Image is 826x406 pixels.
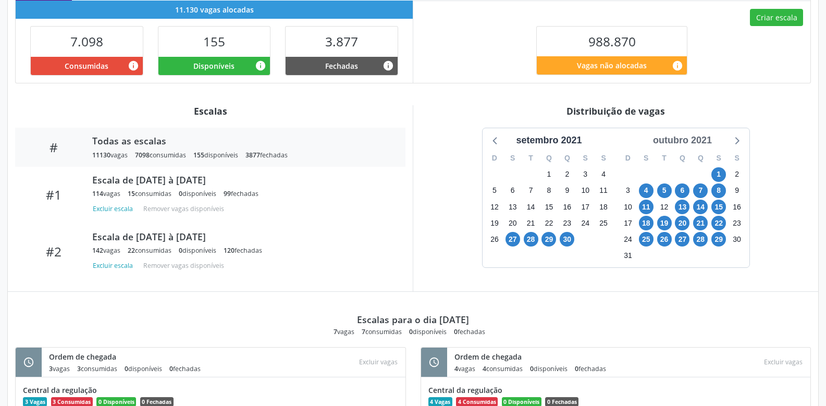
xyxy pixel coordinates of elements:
div: Escolha as vagas para excluir [760,355,807,369]
span: domingo, 26 de setembro de 2021 [487,232,502,247]
i: schedule [23,356,34,368]
span: quarta-feira, 6 de outubro de 2021 [675,183,689,198]
span: 3.877 [325,33,358,50]
span: quarta-feira, 27 de outubro de 2021 [675,232,689,247]
span: 22 [128,246,135,255]
div: Distribuição de vagas [421,105,811,117]
span: 99 [224,189,231,198]
span: sábado, 18 de setembro de 2021 [596,200,611,214]
span: sexta-feira, 17 de setembro de 2021 [578,200,593,214]
span: terça-feira, 28 de setembro de 2021 [524,232,538,247]
div: S [728,150,746,166]
div: Central da regulação [23,385,398,396]
div: fechadas [245,151,288,159]
span: quarta-feira, 8 de setembro de 2021 [541,183,556,198]
div: Escala de [DATE] à [DATE] [92,174,391,186]
div: Escalas para o dia [DATE] [357,314,469,325]
span: Fechadas [325,60,358,71]
span: 114 [92,189,103,198]
span: quinta-feira, 9 de setembro de 2021 [560,183,574,198]
div: fechadas [454,327,485,336]
div: D [486,150,504,166]
div: disponíveis [125,364,162,373]
span: quinta-feira, 14 de outubro de 2021 [693,200,708,214]
span: quarta-feira, 20 de outubro de 2021 [675,216,689,230]
div: S [576,150,595,166]
span: quinta-feira, 16 de setembro de 2021 [560,200,574,214]
div: Ordem de chegada [454,351,613,362]
span: sexta-feira, 3 de setembro de 2021 [578,167,593,182]
div: fechadas [224,246,262,255]
span: sábado, 30 de outubro de 2021 [730,232,744,247]
div: consumidas [128,189,171,198]
div: fechadas [169,364,201,373]
span: 4 [483,364,486,373]
span: sábado, 4 de setembro de 2021 [596,167,611,182]
span: 3 [49,364,53,373]
span: terça-feira, 7 de setembro de 2021 [524,183,538,198]
i: Vagas alocadas e sem marcações associadas [255,60,266,71]
span: quarta-feira, 22 de setembro de 2021 [541,216,556,230]
span: 155 [203,33,225,50]
span: segunda-feira, 25 de outubro de 2021 [639,232,654,247]
span: quarta-feira, 1 de setembro de 2021 [541,167,556,182]
div: #1 [22,187,85,202]
span: 7098 [135,151,150,159]
div: disponíveis [409,327,447,336]
span: quinta-feira, 30 de setembro de 2021 [560,232,574,247]
span: 0 [454,327,458,336]
div: Escala de [DATE] à [DATE] [92,231,391,242]
span: 4 [454,364,458,373]
button: Excluir escala [92,259,137,273]
span: segunda-feira, 4 de outubro de 2021 [639,183,654,198]
span: quinta-feira, 28 de outubro de 2021 [693,232,708,247]
div: vagas [334,327,354,336]
div: Q [673,150,692,166]
div: consumidas [77,364,117,373]
span: 7 [334,327,337,336]
span: Consumidas [65,60,108,71]
span: Vagas não alocadas [577,60,647,71]
div: D [619,150,637,166]
span: 120 [224,246,235,255]
span: 988.870 [588,33,636,50]
span: sexta-feira, 29 de outubro de 2021 [711,232,726,247]
span: quinta-feira, 23 de setembro de 2021 [560,216,574,230]
span: 11130 [92,151,110,159]
span: 0 [409,327,413,336]
div: T [655,150,673,166]
div: consumidas [135,151,186,159]
i: Quantidade de vagas restantes do teto de vagas [672,60,683,71]
span: sexta-feira, 24 de setembro de 2021 [578,216,593,230]
span: segunda-feira, 27 de setembro de 2021 [506,232,520,247]
span: 0 [125,364,128,373]
span: domingo, 17 de outubro de 2021 [621,216,635,230]
span: domingo, 19 de setembro de 2021 [487,216,502,230]
span: 142 [92,246,103,255]
div: fechadas [575,364,606,373]
span: 15 [128,189,135,198]
span: domingo, 5 de setembro de 2021 [487,183,502,198]
span: domingo, 3 de outubro de 2021 [621,183,635,198]
div: setembro 2021 [512,133,586,147]
span: terça-feira, 12 de outubro de 2021 [657,200,672,214]
div: Q [558,150,576,166]
span: sexta-feira, 10 de setembro de 2021 [578,183,593,198]
span: sexta-feira, 1 de outubro de 2021 [711,167,726,182]
span: terça-feira, 14 de setembro de 2021 [524,200,538,214]
span: 0 [169,364,173,373]
i: Vagas alocadas e sem marcações associadas que tiveram sua disponibilidade fechada [383,60,394,71]
div: Q [540,150,558,166]
span: terça-feira, 5 de outubro de 2021 [657,183,672,198]
div: consumidas [362,327,402,336]
div: vagas [92,151,128,159]
span: sábado, 9 de outubro de 2021 [730,183,744,198]
div: Escolha as vagas para excluir [355,355,402,369]
div: disponíveis [179,189,216,198]
span: sábado, 16 de outubro de 2021 [730,200,744,214]
span: quinta-feira, 21 de outubro de 2021 [693,216,708,230]
div: Central da regulação [428,385,804,396]
div: # [22,140,85,155]
span: 155 [193,151,204,159]
div: fechadas [224,189,258,198]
